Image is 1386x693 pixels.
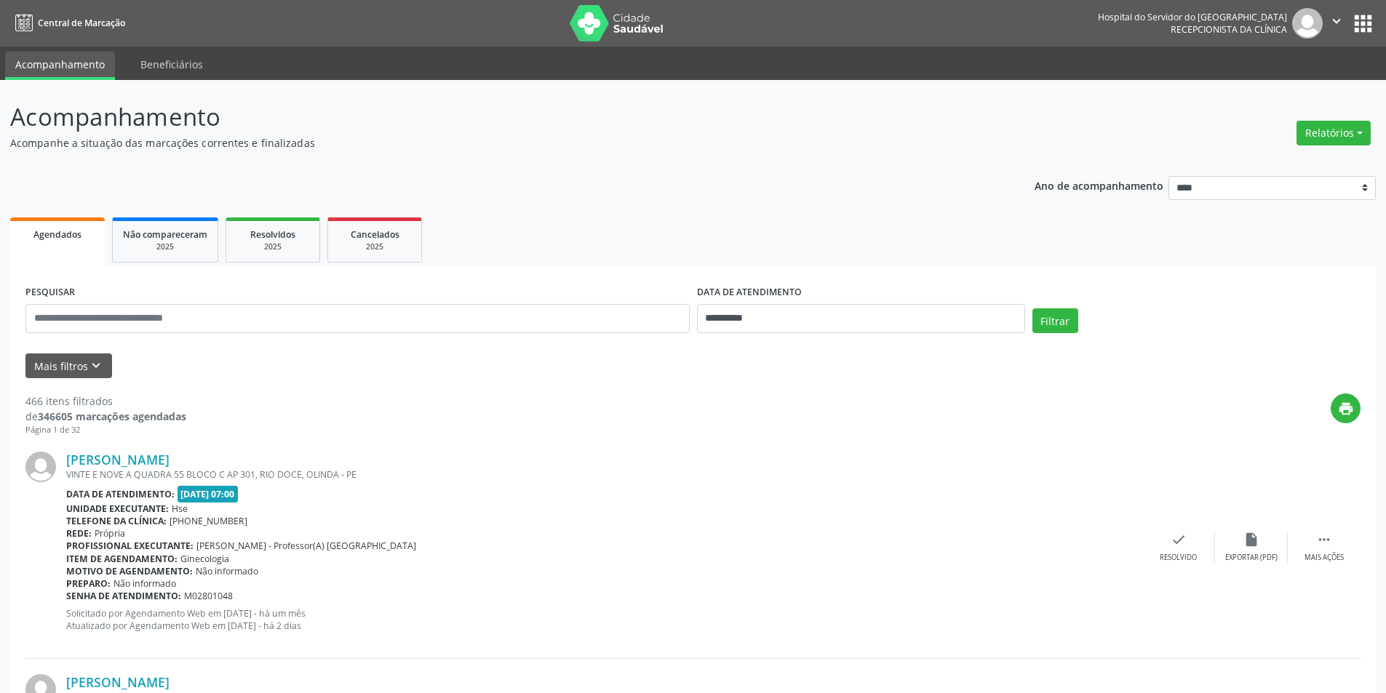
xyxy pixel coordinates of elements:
button: Relatórios [1297,121,1371,145]
b: Motivo de agendamento: [66,565,193,577]
a: [PERSON_NAME] [66,674,170,690]
span: Central de Marcação [38,17,125,29]
div: 2025 [123,241,207,252]
a: Acompanhamento [5,52,115,80]
div: VINTE E NOVE A QUADRA 55 BLOCO C AP 301, RIO DOCE, OLINDA - PE [66,468,1142,481]
a: [PERSON_NAME] [66,452,170,468]
span: Agendados [33,228,81,241]
span: [PERSON_NAME] - Professor(A) [GEOGRAPHIC_DATA] [196,540,416,552]
div: Exportar (PDF) [1225,553,1278,563]
p: Solicitado por Agendamento Web em [DATE] - há um mês Atualizado por Agendamento Web em [DATE] - h... [66,607,1142,632]
div: Mais ações [1305,553,1344,563]
p: Ano de acompanhamento [1035,176,1163,194]
button: Filtrar [1032,308,1078,333]
span: [DATE] 07:00 [178,486,239,502]
i:  [1329,13,1345,29]
span: Ginecologia [180,553,229,565]
a: Beneficiários [130,52,213,77]
label: PESQUISAR [25,281,75,304]
i:  [1316,532,1332,548]
i: insert_drive_file [1243,532,1259,548]
span: Resolvidos [250,228,295,241]
div: Resolvido [1160,553,1197,563]
span: Não compareceram [123,228,207,241]
b: Item de agendamento: [66,553,178,565]
button: Mais filtroskeyboard_arrow_down [25,353,112,379]
i: print [1338,401,1354,417]
span: Recepcionista da clínica [1171,23,1287,36]
p: Acompanhe a situação das marcações correntes e finalizadas [10,135,966,151]
b: Telefone da clínica: [66,515,167,527]
span: Não informado [113,577,176,590]
a: Central de Marcação [10,11,125,35]
b: Unidade executante: [66,502,169,515]
span: Cancelados [351,228,399,241]
b: Profissional executante: [66,540,194,552]
img: img [25,452,56,482]
b: Data de atendimento: [66,488,175,500]
div: Página 1 de 32 [25,424,186,436]
img: img [1292,8,1323,39]
div: Hospital do Servidor do [GEOGRAPHIC_DATA] [1098,11,1287,23]
button:  [1323,8,1350,39]
div: 2025 [236,241,309,252]
i: check [1171,532,1187,548]
span: [PHONE_NUMBER] [170,515,247,527]
button: apps [1350,11,1376,36]
div: 466 itens filtrados [25,393,186,409]
i: keyboard_arrow_down [88,358,104,374]
strong: 346605 marcações agendadas [38,409,186,423]
span: Própria [95,527,125,540]
div: 2025 [338,241,411,252]
span: Hse [172,502,188,515]
label: DATA DE ATENDIMENTO [697,281,802,304]
b: Senha de atendimento: [66,590,181,602]
span: Não informado [196,565,258,577]
button: print [1331,393,1361,423]
p: Acompanhamento [10,99,966,135]
span: M02801048 [184,590,233,602]
div: de [25,409,186,424]
b: Preparo: [66,577,111,590]
b: Rede: [66,527,92,540]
